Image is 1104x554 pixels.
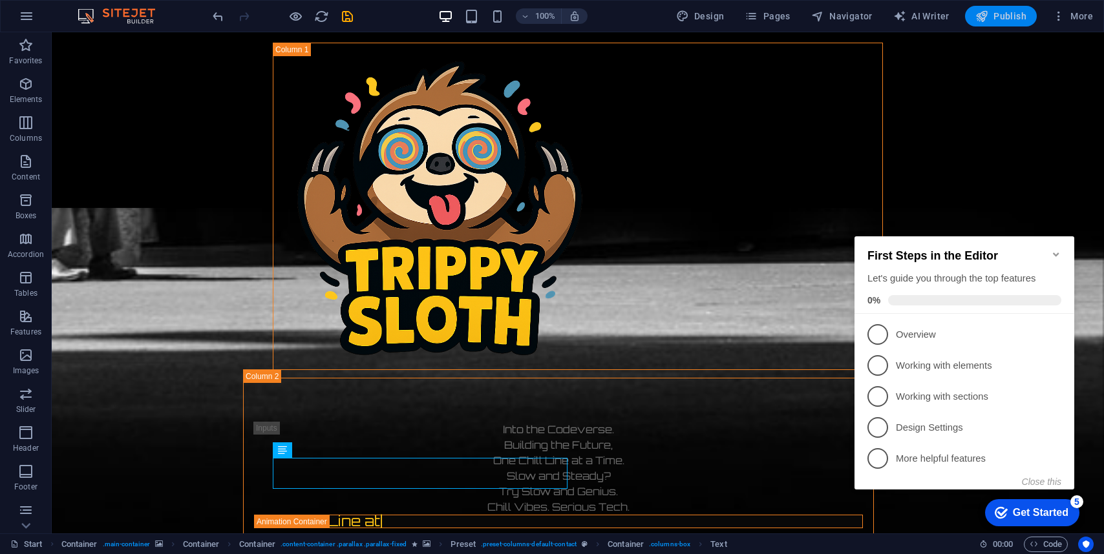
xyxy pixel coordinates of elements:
[739,6,795,26] button: Pages
[535,8,556,24] h6: 100%
[18,77,39,88] span: 0%
[183,537,219,552] span: Click to select. Double-click to edit
[10,94,43,105] p: Elements
[671,6,730,26] button: Design
[893,10,950,23] span: AI Writer
[16,404,36,415] p: Slider
[314,9,329,24] i: Reload page
[582,540,588,548] i: This element is a customizable preset
[14,482,37,492] p: Footer
[164,289,219,301] div: Get Started
[288,8,303,24] button: Click here to leave preview mode and continue editing
[451,537,476,552] span: Click to select. Double-click to edit
[203,483,811,495] p: One Chill Line at
[9,56,42,66] p: Favorites
[806,6,878,26] button: Navigator
[481,537,577,552] span: . preset-columns-default-contact
[1052,10,1093,23] span: More
[155,540,163,548] i: This element contains a background
[47,141,202,155] p: Working with elements
[608,537,644,552] span: Container
[516,8,562,24] button: 100%
[14,288,37,298] p: Tables
[975,10,1026,23] span: Publish
[965,6,1037,26] button: Publish
[61,537,727,552] nav: breadcrumb
[210,8,226,24] button: undo
[13,365,39,376] p: Images
[5,132,225,163] li: Working with elements
[339,8,355,24] button: save
[211,9,226,24] i: Undo: Change text (Ctrl+Z)
[5,225,225,256] li: More helpful features
[313,8,329,24] button: reload
[811,10,873,23] span: Navigator
[10,133,42,143] p: Columns
[979,537,1014,552] h6: Session time
[649,537,690,552] span: . columns-box
[173,259,212,269] button: Close this
[18,32,212,45] h2: First Steps in the Editor
[1030,537,1062,552] span: Code
[13,443,39,453] p: Header
[888,6,955,26] button: AI Writer
[239,537,275,552] span: Click to select. Double-click to edit
[18,54,212,68] div: Let's guide you through the top features
[221,278,234,291] div: 5
[5,163,225,194] li: Working with sections
[202,32,212,42] div: Minimize checklist
[676,10,725,23] span: Design
[5,101,225,132] li: Overview
[47,203,202,217] p: Design Settings
[745,10,790,23] span: Pages
[16,210,37,221] p: Boxes
[993,537,1013,552] span: 00 00
[5,194,225,225] li: Design Settings
[136,282,230,309] div: Get Started 5 items remaining, 0% complete
[423,540,430,548] i: This element contains a background
[61,537,98,552] span: Click to select. Double-click to edit
[10,537,43,552] a: Click to cancel selection. Double-click to open Pages
[1024,537,1068,552] button: Code
[1002,539,1004,549] span: :
[8,249,44,260] p: Accordion
[103,537,150,552] span: . main-container
[1047,6,1098,26] button: More
[47,172,202,186] p: Working with sections
[281,537,407,552] span: . content-container .parallax .parallax-fixed
[412,540,418,548] i: Element contains an animation
[47,110,202,124] p: Overview
[10,327,41,337] p: Features
[74,8,171,24] img: Editor Logo
[12,172,40,182] p: Content
[47,234,202,248] p: More helpful features
[710,537,727,552] span: Click to select. Double-click to edit
[340,9,355,24] i: Save (Ctrl+S)
[1078,537,1094,552] button: Usercentrics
